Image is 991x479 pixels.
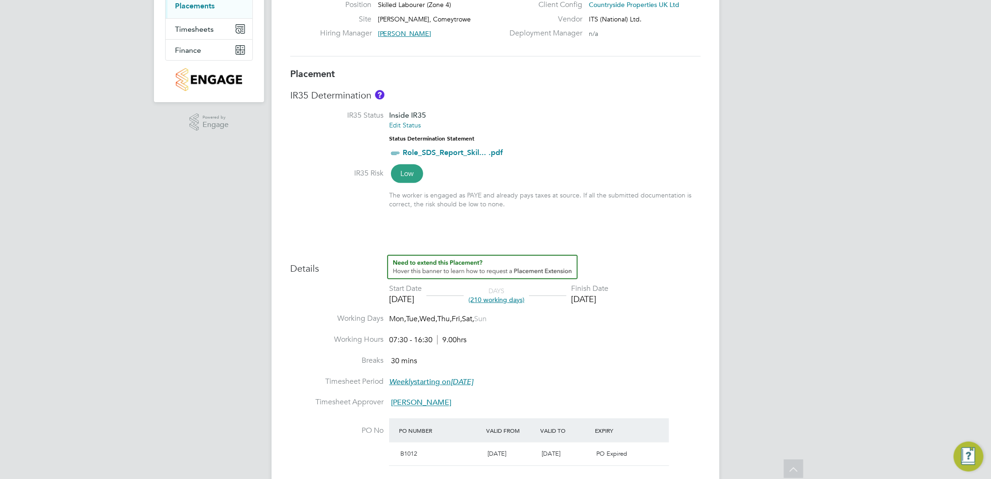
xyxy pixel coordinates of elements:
label: Deployment Manager [504,28,582,38]
span: [PERSON_NAME] [391,398,451,408]
span: Finance [175,46,201,55]
button: Timesheets [166,19,252,39]
span: [DATE] [542,450,561,458]
strong: Status Determination Statement [389,135,475,142]
span: Timesheets [175,25,214,34]
div: Finish Date [571,284,608,294]
button: Engage Resource Center [954,442,984,472]
h3: Details [290,255,701,275]
span: 9.00hrs [437,335,467,345]
span: Countryside Properties UK Ltd [589,0,679,9]
div: Valid From [484,422,538,439]
label: PO No [290,426,384,436]
a: Edit Status [389,121,421,129]
span: Wed, [419,314,437,324]
a: Go to home page [165,68,253,91]
label: Working Days [290,314,384,324]
span: PO Expired [596,450,627,458]
span: Skilled Labourer (Zone 4) [378,0,452,9]
b: Placement [290,68,335,79]
span: ITS (National) Ltd. [589,15,642,23]
label: IR35 Risk [290,169,384,178]
h3: IR35 Determination [290,89,701,101]
span: starting on [389,377,473,387]
label: Timesheet Approver [290,397,384,407]
a: Role_SDS_Report_Skil... .pdf [403,148,503,157]
a: Placements [175,1,215,10]
span: [PERSON_NAME] [378,29,432,38]
span: Low [391,164,423,183]
div: PO Number [397,422,484,439]
div: Expiry [593,422,647,439]
span: n/a [589,29,598,38]
div: [DATE] [571,294,608,304]
span: [DATE] [488,450,506,458]
span: Fri, [452,314,462,324]
span: Engage [202,121,229,129]
img: countryside-properties-logo-retina.png [176,68,242,91]
span: [PERSON_NAME], Comeytrowe [378,15,471,23]
em: Weekly [389,377,414,387]
label: Timesheet Period [290,377,384,387]
div: DAYS [464,287,529,303]
span: Mon, [389,314,406,324]
span: Sat, [462,314,474,324]
label: IR35 Status [290,111,384,120]
span: Tue, [406,314,419,324]
label: Vendor [504,14,582,24]
a: Powered byEngage [189,113,229,131]
span: Powered by [202,113,229,121]
div: Valid To [538,422,593,439]
div: The worker is engaged as PAYE and already pays taxes at source. If all the submitted documentatio... [389,191,701,208]
em: [DATE] [451,377,473,387]
label: Hiring Manager [320,28,371,38]
span: Sun [474,314,487,324]
span: Inside IR35 [389,111,426,120]
label: Working Hours [290,335,384,345]
div: 07:30 - 16:30 [389,335,467,345]
button: Finance [166,40,252,60]
label: Site [320,14,371,24]
div: [DATE] [389,294,422,304]
span: B1012 [400,450,417,458]
button: How to extend a Placement? [387,255,578,279]
div: Start Date [389,284,422,294]
button: About IR35 [375,90,384,99]
span: (210 working days) [468,296,524,304]
span: 30 mins [391,356,417,366]
label: Breaks [290,356,384,366]
span: Thu, [437,314,452,324]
